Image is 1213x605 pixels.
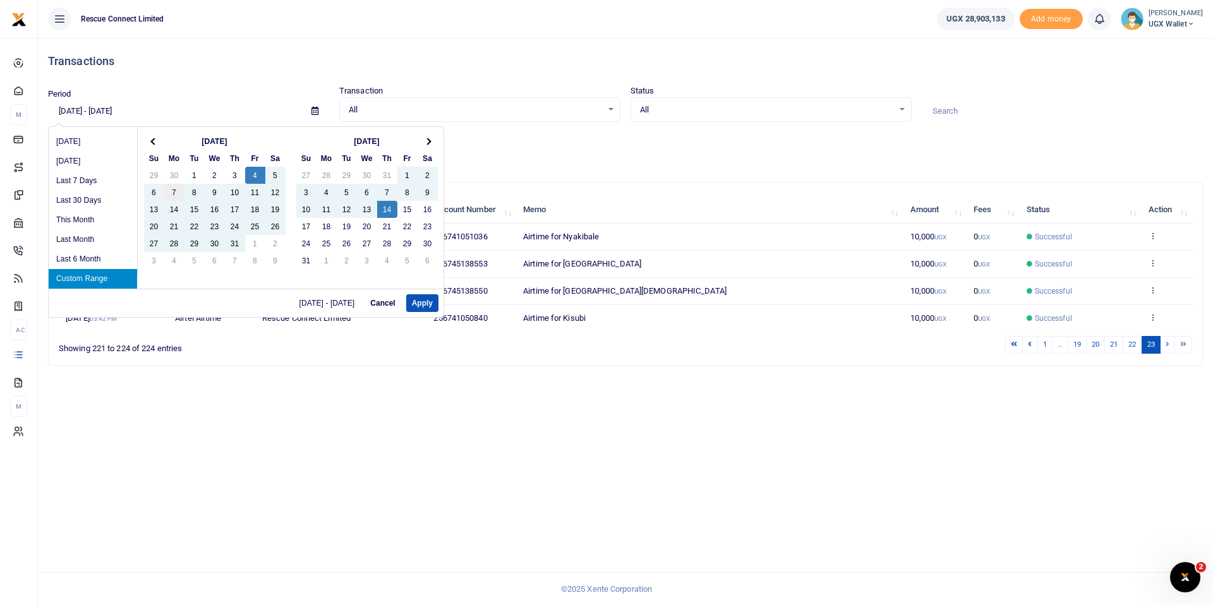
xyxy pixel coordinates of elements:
[296,252,317,269] td: 31
[317,252,337,269] td: 1
[1020,9,1083,30] li: Toup your wallet
[225,184,245,201] td: 10
[205,184,225,201] td: 9
[974,286,990,296] span: 0
[10,320,27,340] li: Ac
[1020,9,1083,30] span: Add money
[184,252,205,269] td: 5
[337,167,357,184] td: 29
[1104,336,1123,353] a: 21
[406,294,438,312] button: Apply
[978,315,990,322] small: UGX
[418,201,438,218] td: 16
[934,234,946,241] small: UGX
[1142,336,1161,353] a: 23
[418,184,438,201] td: 9
[1123,336,1142,353] a: 22
[357,184,377,201] td: 6
[317,184,337,201] td: 4
[365,294,401,312] button: Cancel
[910,232,947,241] span: 10,000
[205,201,225,218] td: 16
[523,286,727,296] span: Airtime for [GEOGRAPHIC_DATA][DEMOGRAPHIC_DATA]
[317,218,337,235] td: 18
[48,100,301,122] input: select period
[433,313,487,323] span: 256741050840
[48,54,1203,68] h4: Transactions
[296,184,317,201] td: 3
[974,259,990,268] span: 0
[225,167,245,184] td: 3
[922,100,1203,122] input: Search
[144,235,164,252] td: 27
[377,184,397,201] td: 7
[205,167,225,184] td: 2
[184,218,205,235] td: 22
[523,313,586,323] span: Airtime for Kisubi
[164,252,184,269] td: 4
[296,235,317,252] td: 24
[144,150,164,167] th: Su
[225,235,245,252] td: 31
[337,201,357,218] td: 12
[337,235,357,252] td: 26
[339,85,383,97] label: Transaction
[337,218,357,235] td: 19
[245,201,265,218] td: 18
[433,232,487,241] span: 256741051036
[175,313,221,323] span: Airtel Airtime
[978,288,990,295] small: UGX
[205,252,225,269] td: 6
[978,234,990,241] small: UGX
[144,201,164,218] td: 13
[934,261,946,268] small: UGX
[76,13,169,25] span: Rescue Connect Limited
[397,184,418,201] td: 8
[48,137,1203,150] p: Download
[49,210,137,230] li: This Month
[317,201,337,218] td: 11
[1149,8,1203,19] small: [PERSON_NAME]
[245,218,265,235] td: 25
[265,218,286,235] td: 26
[1196,562,1206,572] span: 2
[377,235,397,252] td: 28
[296,218,317,235] td: 17
[144,167,164,184] td: 29
[10,396,27,417] li: M
[523,259,641,268] span: Airtime for [GEOGRAPHIC_DATA]
[144,184,164,201] td: 6
[164,218,184,235] td: 21
[903,196,967,224] th: Amount: activate to sort column ascending
[164,150,184,167] th: Mo
[974,232,990,241] span: 0
[934,288,946,295] small: UGX
[1035,258,1072,270] span: Successful
[245,235,265,252] td: 1
[377,150,397,167] th: Th
[49,152,137,171] li: [DATE]
[349,104,602,116] span: All
[640,104,893,116] span: All
[357,218,377,235] td: 20
[144,252,164,269] td: 3
[946,13,1005,25] span: UGX 28,903,133
[631,85,655,97] label: Status
[426,196,516,224] th: Account Number: activate to sort column ascending
[397,252,418,269] td: 5
[357,252,377,269] td: 3
[225,218,245,235] td: 24
[265,150,286,167] th: Sa
[66,313,117,323] span: [DATE]
[245,167,265,184] td: 4
[10,104,27,125] li: M
[59,335,526,354] div: Showing 221 to 224 of 224 entries
[397,235,418,252] td: 29
[1170,562,1200,592] iframe: Intercom live chat
[48,88,71,100] label: Period
[337,184,357,201] td: 5
[164,167,184,184] td: 30
[397,218,418,235] td: 22
[225,201,245,218] td: 17
[184,184,205,201] td: 8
